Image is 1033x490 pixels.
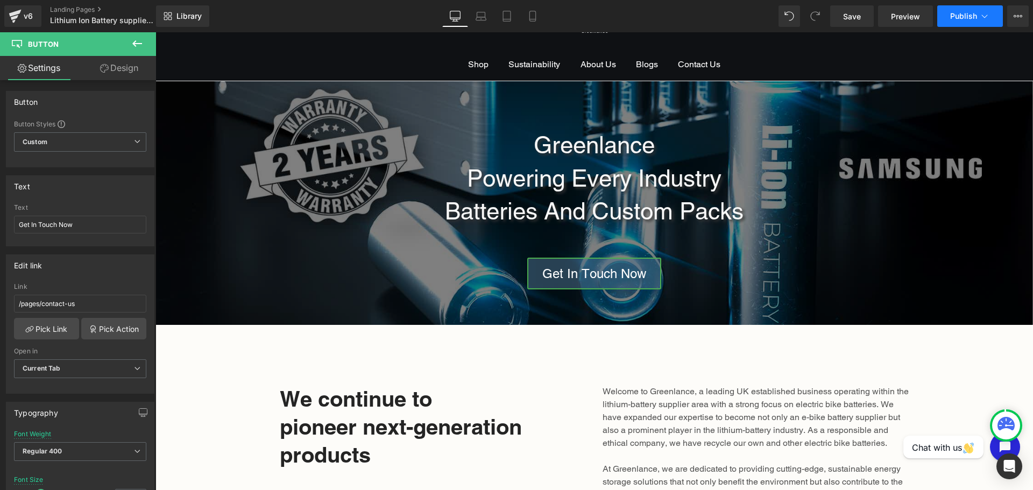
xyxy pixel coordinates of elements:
div: Typography [14,402,58,417]
h1: Greenlance Powering Every Industry Batteries and Custom Packs [124,96,754,196]
p: Welcome to Greenlance, a leading UK established business operating within the lithium-battery sup... [447,353,754,417]
a: Pick Action [81,318,146,339]
div: Button [14,91,38,106]
a: Laptop [468,5,494,27]
button: More [1007,5,1029,27]
span: Get In Touch Now [387,234,491,248]
a: Pick Link [14,318,79,339]
div: v6 [22,9,35,23]
a: Get In Touch Now [372,225,506,257]
a: New Library [156,5,209,27]
a: Mobile [520,5,546,27]
div: Open Intercom Messenger [996,453,1022,479]
b: Regular 400 [23,447,62,455]
button: Publish [937,5,1003,27]
a: About Us [425,24,461,40]
a: Preview [878,5,933,27]
b: Current Tab [23,364,61,372]
div: Open in [14,347,146,355]
button: Redo [804,5,826,27]
div: Font Size [14,476,44,484]
span: Preview [891,11,920,22]
div: Text [14,176,30,191]
span: Library [176,11,202,21]
a: Contact Us [522,24,565,40]
a: v6 [4,5,41,27]
b: Custom [23,138,47,147]
div: Link [14,283,146,290]
h2: We continue to [124,353,431,381]
a: Sustainability [353,24,405,40]
div: Text [14,204,146,211]
a: Desktop [442,5,468,27]
div: Button Styles [14,119,146,128]
a: Design [80,56,158,80]
a: Tablet [494,5,520,27]
h2: pioneer next-generation products [124,381,431,437]
span: Button [28,40,59,48]
div: Font Weight [14,430,51,438]
span: Save [843,11,861,22]
a: Blogs [480,24,503,40]
span: Publish [950,12,977,20]
p: At Greenlance, we are dedicated to providing cutting-edge, sustainable energy storage solutions t... [447,430,754,482]
input: https://your-shop.myshopify.com [14,295,146,313]
button: Undo [779,5,800,27]
div: Edit link [14,255,43,270]
a: Shop [313,24,333,40]
span: Lithium Ion Battery supplier in the [GEOGRAPHIC_DATA] [50,16,153,25]
a: Landing Pages [50,5,174,14]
